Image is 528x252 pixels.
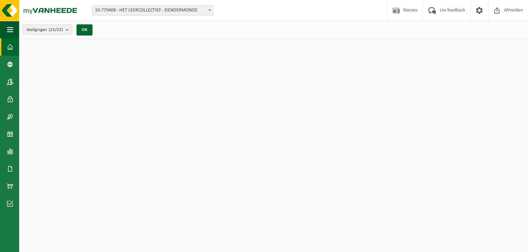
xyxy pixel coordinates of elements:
button: Vestigingen(23/23) [23,24,72,35]
span: 10-779408 - HET LEERCOLLECTIEF - DENDERMONDE [92,5,214,16]
span: 10-779408 - HET LEERCOLLECTIEF - DENDERMONDE [92,6,213,15]
count: (23/23) [49,27,63,32]
button: OK [77,24,93,36]
span: Vestigingen [26,25,63,35]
